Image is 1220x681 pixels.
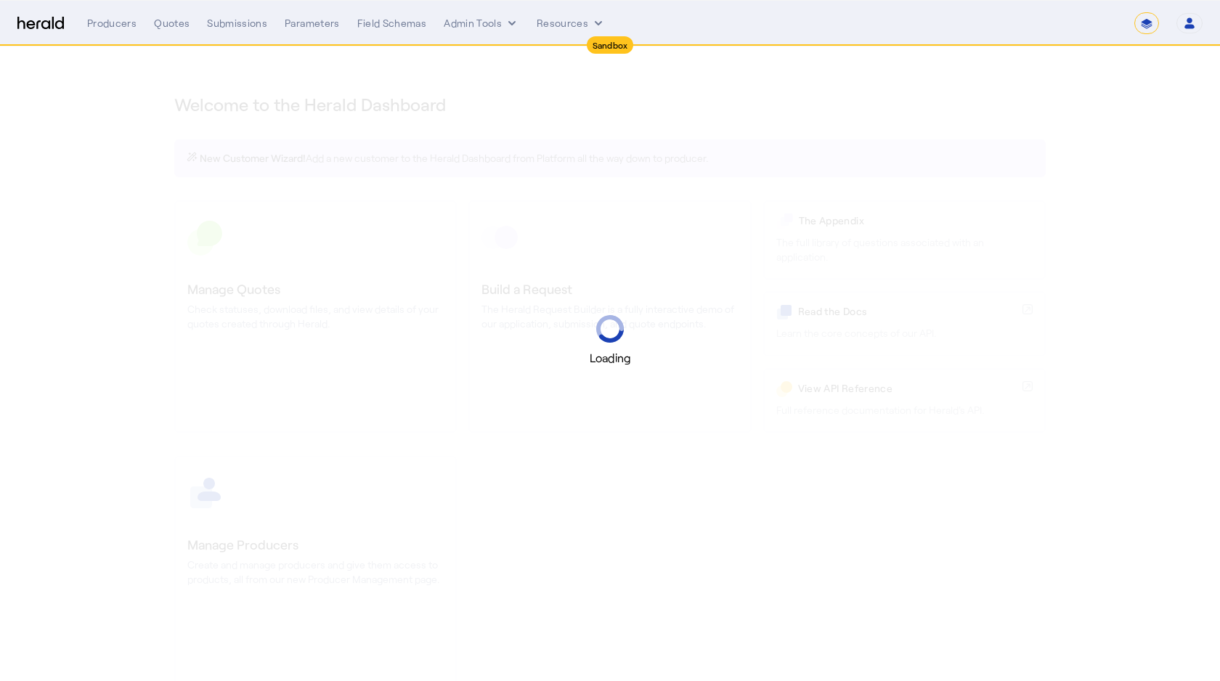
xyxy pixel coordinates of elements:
[207,16,267,30] div: Submissions
[587,36,634,54] div: Sandbox
[357,16,427,30] div: Field Schemas
[154,16,190,30] div: Quotes
[444,16,519,30] button: internal dropdown menu
[285,16,340,30] div: Parameters
[17,17,64,30] img: Herald Logo
[87,16,137,30] div: Producers
[537,16,606,30] button: Resources dropdown menu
